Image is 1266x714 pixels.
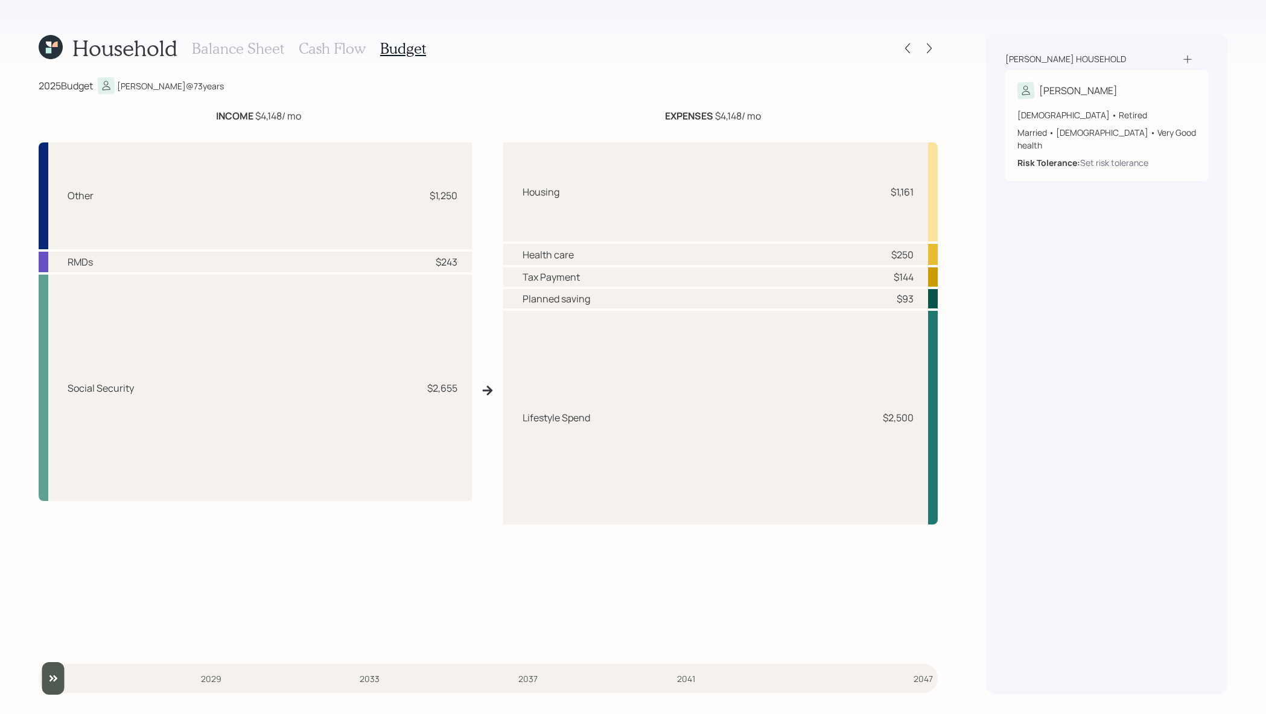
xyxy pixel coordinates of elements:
[430,188,457,203] div: $1,250
[1017,109,1196,121] div: [DEMOGRAPHIC_DATA] • Retired
[427,381,457,395] div: $2,655
[523,292,590,306] div: Planned saving
[1039,83,1118,98] div: [PERSON_NAME]
[665,109,761,123] div: $4,148 / mo
[894,270,914,284] div: $144
[72,35,177,61] h1: Household
[523,270,580,284] div: Tax Payment
[523,247,574,262] div: Health care
[216,109,301,123] div: $4,148 / mo
[436,255,457,269] div: $243
[216,109,253,123] b: INCOME
[1017,126,1196,151] div: Married • [DEMOGRAPHIC_DATA] • Very Good health
[299,40,366,57] h3: Cash Flow
[39,78,93,93] div: 2025 Budget
[891,185,914,199] div: $1,161
[891,247,914,262] div: $250
[68,188,94,203] div: Other
[192,40,284,57] h3: Balance Sheet
[68,255,93,269] div: RMDs
[523,185,559,199] div: Housing
[68,381,134,395] div: Social Security
[1080,156,1148,169] div: Set risk tolerance
[117,80,224,92] div: [PERSON_NAME] @ 73 years
[1005,53,1126,65] div: [PERSON_NAME] household
[523,410,590,425] div: Lifestyle Spend
[897,292,914,306] div: $93
[1017,157,1080,168] b: Risk Tolerance:
[380,40,426,57] h3: Budget
[665,109,713,123] b: EXPENSES
[883,410,914,425] div: $2,500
